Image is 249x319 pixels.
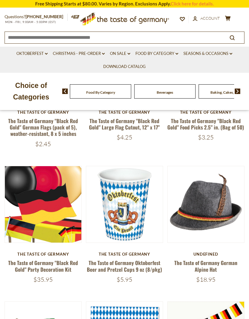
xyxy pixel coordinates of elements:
[167,110,244,115] div: The Taste of Germany
[110,50,130,57] a: On Sale
[86,252,163,257] div: The Taste of Germany
[157,90,173,95] a: Beverages
[5,20,56,24] span: MON - FRI, 9:00AM - 5:00PM (EST)
[26,14,63,19] a: [PHONE_NUMBER]
[167,252,244,257] div: undefined
[183,50,232,57] a: Seasons & Occasions
[53,50,105,57] a: Christmas - PRE-ORDER
[193,15,220,22] a: Account
[103,63,146,70] a: Download Catalog
[135,50,178,57] a: Food By Category
[86,90,115,95] a: Food By Category
[35,140,51,148] span: $2.45
[16,50,48,57] a: Oktoberfest
[5,13,68,21] p: Questions?
[198,133,214,141] span: $3.25
[167,117,244,131] a: The Taste of Germany "Black Red Gold" Food Picks 2.5" in. (Bag of 50)
[86,110,163,115] div: The Taste of Germany
[200,16,220,21] span: Account
[8,259,78,273] a: The Taste of Germany "Black Red Gold" Party Decoration Kit
[33,276,53,283] span: $35.95
[168,166,244,243] img: The Taste of Germany German Alpine Hat
[5,166,81,243] img: The Taste of Germany "Black Red Gold" Party Decoration Kit
[62,89,68,94] img: previous arrow
[86,166,163,243] img: The Taste of Germany Oktoberfest Beer and Pretzel Cups 9 oz (8/pkg)
[210,90,248,95] a: Baking, Cakes, Desserts
[5,110,82,115] div: The Taste of Germany
[117,276,132,283] span: $5.95
[235,89,240,94] img: next arrow
[89,117,160,131] a: The Taste of Germany "Black Red Gold" Large Flag Cutout, 12" x 17"
[87,259,162,273] a: The Taste of Germany Oktoberfest Beer and Pretzel Cups 9 oz (8/pkg)
[8,117,78,138] a: The Taste of Germany "Black Red Gold" German Flags (pack of 5), weather-resistant, 8 x 5 inches
[117,133,132,141] span: $4.25
[5,252,82,257] div: The Taste of Germany
[174,259,237,273] a: The Taste of Germany German Alpine Hat
[171,1,214,6] a: Click here for details.
[196,276,216,283] span: $18.95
